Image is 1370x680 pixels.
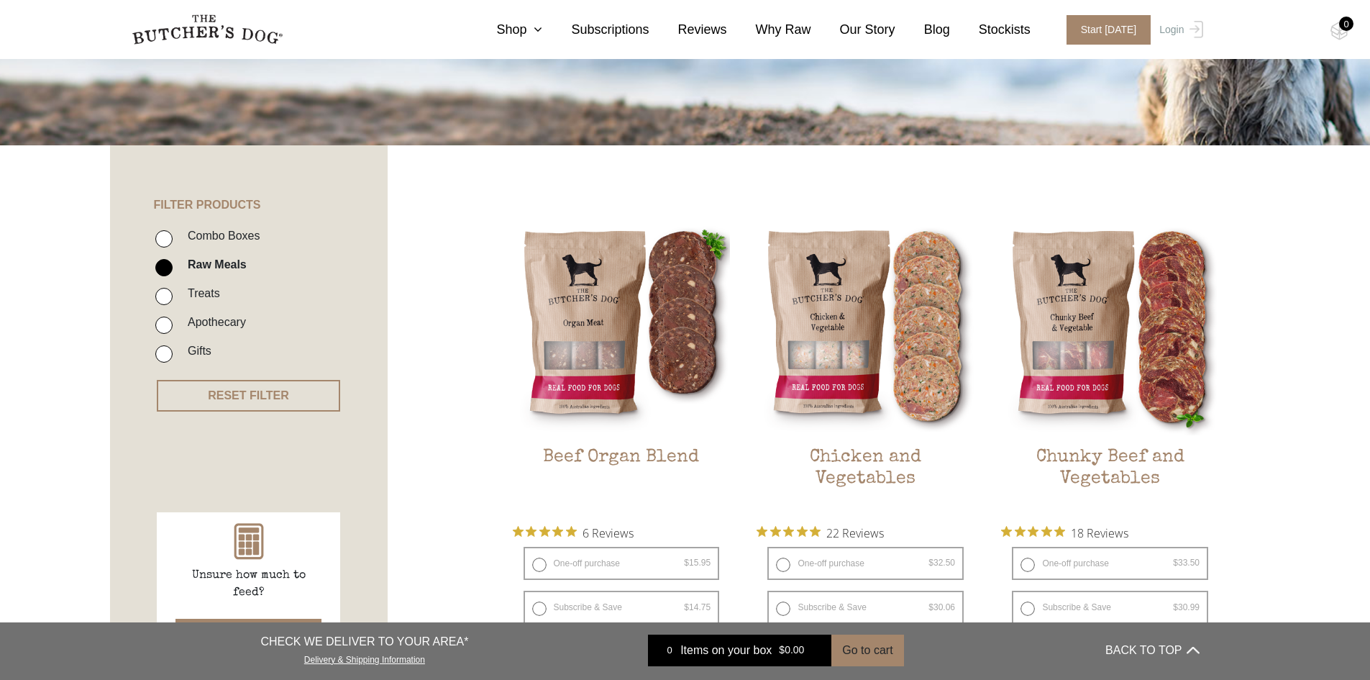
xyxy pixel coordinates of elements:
a: 0 Items on your box $0.00 [648,635,831,666]
button: Go to cart [831,635,903,666]
bdi: 15.95 [684,558,711,568]
button: Rated 5 out of 5 stars from 18 reviews. Jump to reviews. [1001,522,1128,543]
bdi: 30.06 [928,602,955,612]
h2: Beef Organ Blend [513,447,731,514]
a: Login [1156,15,1202,45]
a: Chunky Beef and VegetablesChunky Beef and Vegetables [1001,217,1219,514]
label: Treats [181,284,220,303]
p: CHECK WE DELIVER TO YOUR AREA* [260,633,468,650]
bdi: 30.99 [1173,602,1200,612]
bdi: 33.50 [1173,558,1200,568]
bdi: 14.75 [684,602,711,612]
label: One-off purchase [1012,547,1208,580]
span: $ [1173,558,1178,568]
button: RESET FILTER [157,380,340,412]
h4: FILTER PRODUCTS [110,145,388,212]
a: Delivery & Shipping Information [304,651,425,665]
label: Subscribe & Save [1012,591,1208,624]
a: Subscriptions [542,20,649,40]
img: Chicken and Vegetables [757,217,974,435]
h2: Chicken and Vegetables [757,447,974,514]
span: $ [684,558,689,568]
a: Why Raw [727,20,811,40]
h2: Chunky Beef and Vegetables [1001,447,1219,514]
button: Food Calculator [175,619,321,650]
label: Subscribe & Save [767,591,964,624]
button: BACK TO TOP [1105,633,1199,668]
label: One-off purchase [767,547,964,580]
a: Start [DATE] [1052,15,1156,45]
a: Stockists [950,20,1031,40]
div: 0 [659,643,680,658]
bdi: 0.00 [779,645,804,656]
img: Chunky Beef and Vegetables [1001,217,1219,435]
span: $ [1173,602,1178,612]
span: 18 Reviews [1071,522,1128,543]
div: 0 [1339,17,1353,31]
button: Rated 4.9 out of 5 stars from 22 reviews. Jump to reviews. [757,522,884,543]
a: Our Story [811,20,895,40]
span: Items on your box [680,642,772,659]
button: Rated 5 out of 5 stars from 6 reviews. Jump to reviews. [513,522,634,543]
p: Unsure how much to feed? [177,567,321,602]
label: One-off purchase [524,547,720,580]
label: Gifts [181,341,211,361]
span: $ [779,645,785,656]
span: $ [928,558,933,568]
a: Blog [895,20,950,40]
span: $ [684,602,689,612]
label: Subscribe & Save [524,591,720,624]
span: 6 Reviews [583,522,634,543]
label: Apothecary [181,312,246,332]
label: Combo Boxes [181,226,260,245]
a: Beef Organ BlendBeef Organ Blend [513,217,731,514]
a: Shop [467,20,542,40]
a: Chicken and VegetablesChicken and Vegetables [757,217,974,514]
img: Beef Organ Blend [513,217,731,435]
a: Reviews [649,20,727,40]
span: Start [DATE] [1067,15,1151,45]
img: TBD_Cart-Empty.png [1330,22,1348,40]
bdi: 32.50 [928,558,955,568]
span: $ [928,602,933,612]
label: Raw Meals [181,255,247,274]
span: 22 Reviews [826,522,884,543]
